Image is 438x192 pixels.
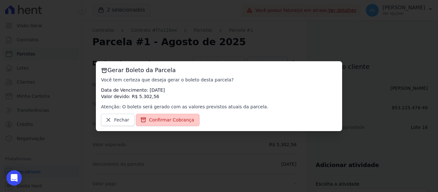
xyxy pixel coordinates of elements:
[101,66,337,74] h3: Gerar Boleto da Parcela
[101,104,337,110] p: Atenção: O boleto será gerado com as valores previstos atuais da parcela.
[6,170,22,186] div: Open Intercom Messenger
[149,117,194,123] span: Confirmar Cobrança
[101,77,337,83] p: Você tem certeza que deseja gerar o boleto desta parcela?
[101,87,337,100] p: Data de Vencimento: [DATE] Valor devido: R$ 5.302,56
[114,117,129,123] span: Fechar
[136,114,200,126] a: Confirmar Cobrança
[101,114,135,126] a: Fechar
